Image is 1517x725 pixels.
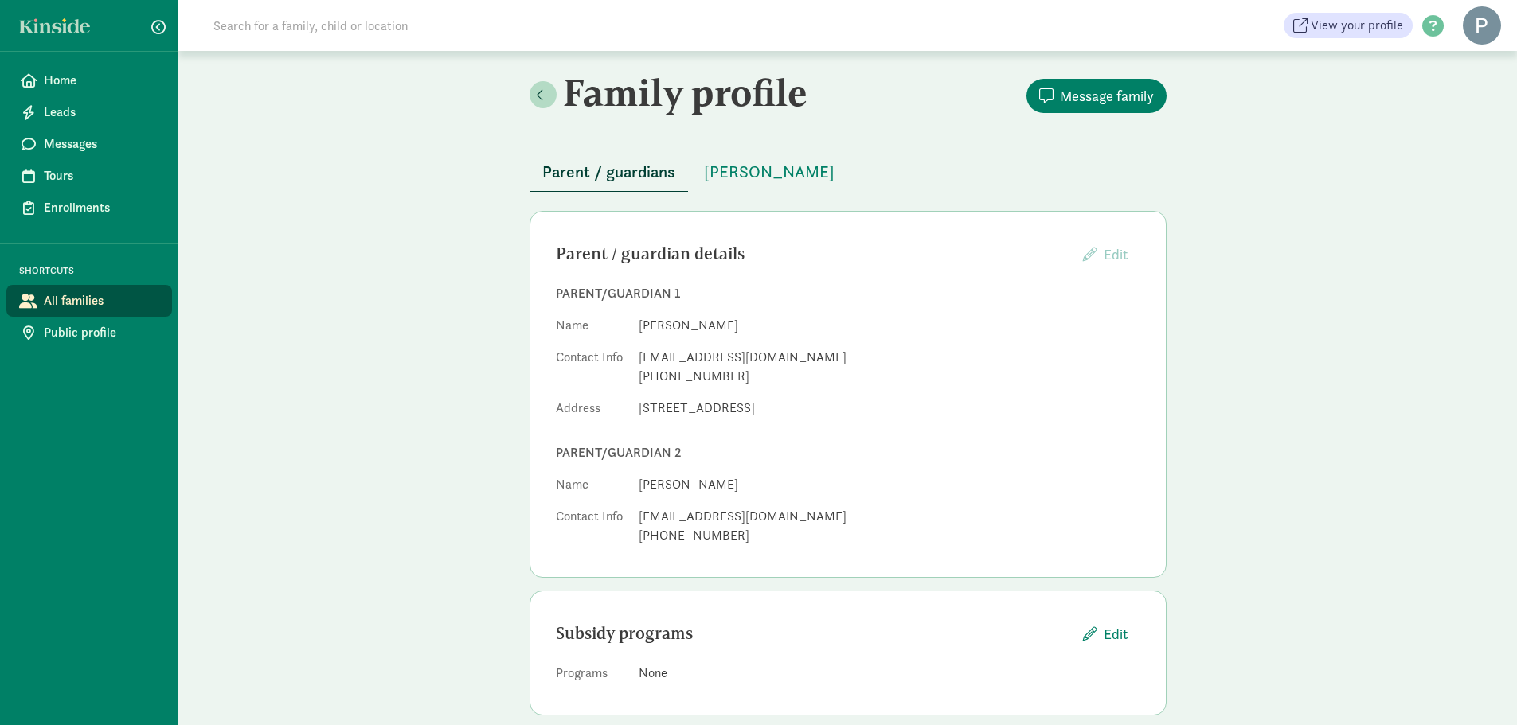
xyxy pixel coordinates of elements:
[556,284,1140,303] div: Parent/guardian 1
[556,443,1140,462] div: Parent/guardian 2
[6,64,172,96] a: Home
[6,192,172,224] a: Enrollments
[639,475,1140,494] dd: [PERSON_NAME]
[530,163,688,181] a: Parent / guardians
[6,160,172,192] a: Tours
[530,70,845,115] h2: Family profile
[44,71,159,90] span: Home
[556,348,626,392] dt: Contact Info
[556,241,1070,267] div: Parent / guardian details
[691,163,847,181] a: [PERSON_NAME]
[556,316,626,341] dt: Name
[6,285,172,317] a: All families
[1026,79,1167,113] button: Message family
[1311,16,1403,35] span: View your profile
[639,316,1140,335] dd: [PERSON_NAME]
[44,134,159,154] span: Messages
[542,159,675,185] span: Parent / guardians
[1284,13,1413,38] a: View your profile
[556,475,626,501] dt: Name
[639,526,1140,545] div: [PHONE_NUMBER]
[530,153,688,192] button: Parent / guardians
[704,159,835,185] span: [PERSON_NAME]
[639,664,1140,683] div: None
[691,153,847,191] button: [PERSON_NAME]
[556,664,626,689] dt: Programs
[639,367,1140,386] div: [PHONE_NUMBER]
[6,96,172,128] a: Leads
[639,348,1140,367] div: [EMAIL_ADDRESS][DOMAIN_NAME]
[204,10,651,41] input: Search for a family, child or location
[1070,617,1140,651] button: Edit
[44,198,159,217] span: Enrollments
[6,128,172,160] a: Messages
[1437,649,1517,725] iframe: Chat Widget
[44,323,159,342] span: Public profile
[44,166,159,185] span: Tours
[1060,85,1154,107] span: Message family
[6,317,172,349] a: Public profile
[639,507,1140,526] div: [EMAIL_ADDRESS][DOMAIN_NAME]
[556,399,626,424] dt: Address
[44,103,159,122] span: Leads
[556,621,1070,646] div: Subsidy programs
[1104,245,1128,263] span: Edit
[556,507,626,552] dt: Contact Info
[44,291,159,310] span: All families
[1070,237,1140,271] button: Edit
[639,399,1140,418] dd: [STREET_ADDRESS]
[1104,623,1128,645] span: Edit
